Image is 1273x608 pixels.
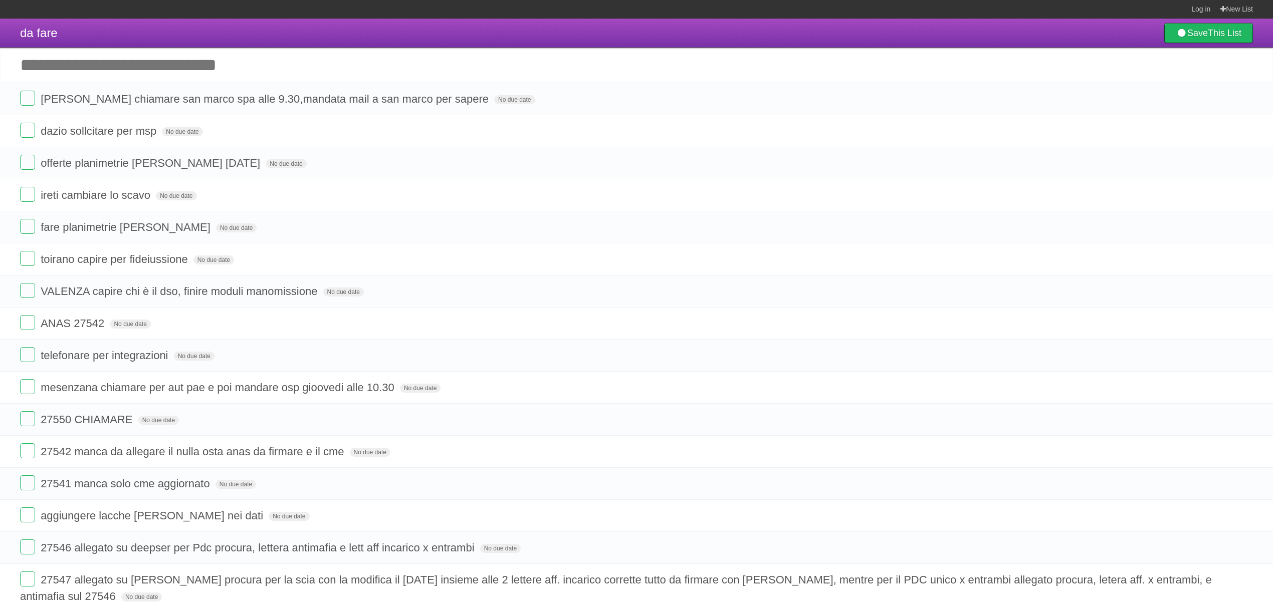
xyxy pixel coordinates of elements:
span: No due date [400,384,441,393]
span: mesenzana chiamare per aut pae e poi mandare osp gioovedi alle 10.30 [41,381,397,394]
label: Done [20,283,35,298]
span: 27546 allegato su deepser per Pdc procura, lettera antimafia e lett aff incarico x entrambi [41,541,477,554]
label: Done [20,347,35,362]
label: Done [20,379,35,394]
span: No due date [323,287,364,296]
label: Done [20,219,35,234]
span: fare planimetrie [PERSON_NAME] [41,221,213,233]
span: telefonare per integrazioni [41,349,170,362]
span: aggiungere lacche [PERSON_NAME] nei dati [41,509,266,522]
span: ANAS 27542 [41,317,107,330]
span: No due date [269,512,309,521]
span: No due date [174,352,215,361]
label: Done [20,507,35,522]
label: Done [20,539,35,554]
span: No due date [193,255,234,264]
span: No due date [110,320,150,329]
span: offerte planimetrie [PERSON_NAME] [DATE] [41,157,263,169]
span: No due date [216,480,256,489]
span: No due date [266,159,306,168]
label: Done [20,571,35,586]
span: No due date [480,544,521,553]
span: No due date [216,223,257,232]
label: Done [20,91,35,106]
label: Done [20,187,35,202]
span: da fare [20,26,58,40]
label: Done [20,443,35,458]
span: No due date [138,416,179,425]
span: No due date [121,592,162,601]
span: 27542 manca da allegare il nulla osta anas da firmare e il cme [41,445,346,458]
b: This List [1208,28,1241,38]
span: [PERSON_NAME] chiamare san marco spa alle 9.30,mandata mail a san marco per sapere [41,93,491,105]
label: Done [20,475,35,490]
span: No due date [350,448,390,457]
span: dazio sollcitare per msp [41,125,159,137]
span: No due date [494,95,535,104]
span: toirano capire per fideiussione [41,253,190,265]
label: Done [20,251,35,266]
span: 27547 allegato su [PERSON_NAME] procura per la scia con la modifica il [DATE] insieme alle 2 lett... [20,573,1212,602]
span: ireti cambiare lo scavo [41,189,153,201]
a: SaveThis List [1164,23,1253,43]
label: Done [20,155,35,170]
span: 27550 CHIAMARE [41,413,135,426]
span: VALENZA capire chi è il dso, finire moduli manomissione [41,285,320,297]
label: Done [20,123,35,138]
span: No due date [156,191,196,200]
label: Done [20,315,35,330]
label: Done [20,411,35,426]
span: 27541 manca solo cme aggiornato [41,477,213,490]
span: No due date [162,127,202,136]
